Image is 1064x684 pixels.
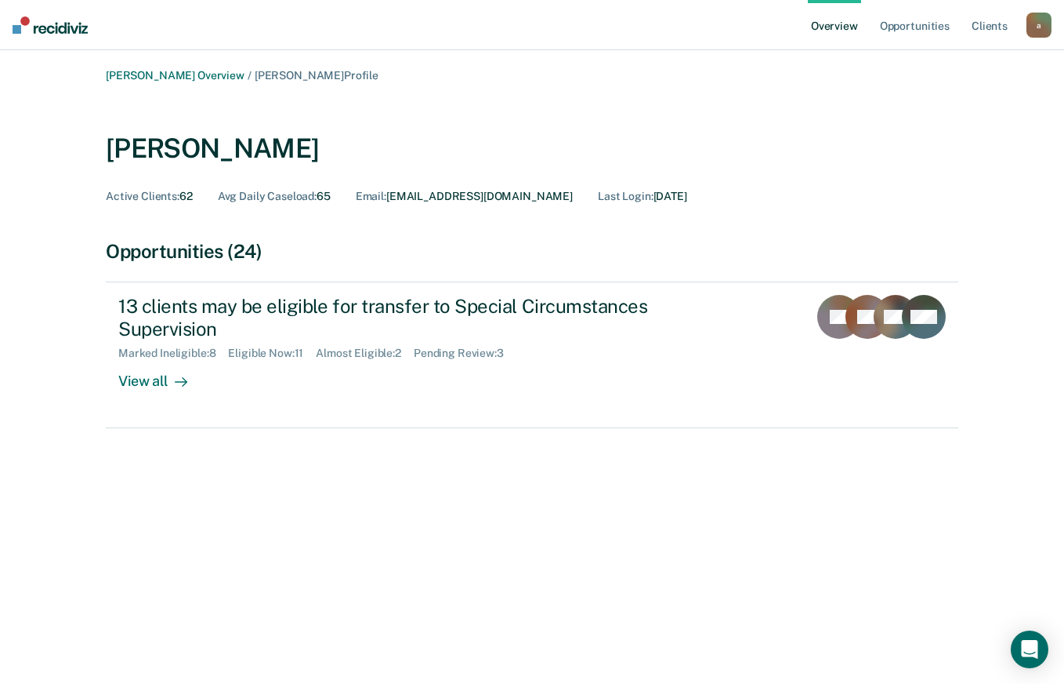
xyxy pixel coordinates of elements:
[244,69,255,82] span: /
[106,69,244,82] a: [PERSON_NAME] Overview
[255,69,378,82] span: [PERSON_NAME] Profile
[1026,13,1051,38] button: a
[316,347,414,360] div: Almost Eligible : 2
[228,347,316,360] div: Eligible Now : 11
[218,190,331,203] div: 65
[118,360,206,391] div: View all
[356,190,386,202] span: Email :
[13,16,88,34] img: Recidiviz
[106,190,179,202] span: Active Clients :
[1011,631,1048,668] div: Open Intercom Messenger
[218,190,317,202] span: Avg Daily Caseload :
[106,133,319,165] div: [PERSON_NAME]
[414,347,516,360] div: Pending Review : 3
[598,190,687,203] div: [DATE]
[106,282,958,428] a: 13 clients may be eligible for transfer to Special Circumstances SupervisionMarked Ineligible:8El...
[356,190,573,203] div: [EMAIL_ADDRESS][DOMAIN_NAME]
[118,295,668,340] div: 13 clients may be eligible for transfer to Special Circumstances Supervision
[118,347,228,360] div: Marked Ineligible : 8
[598,190,653,202] span: Last Login :
[106,190,193,203] div: 62
[106,240,958,263] div: Opportunities (24)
